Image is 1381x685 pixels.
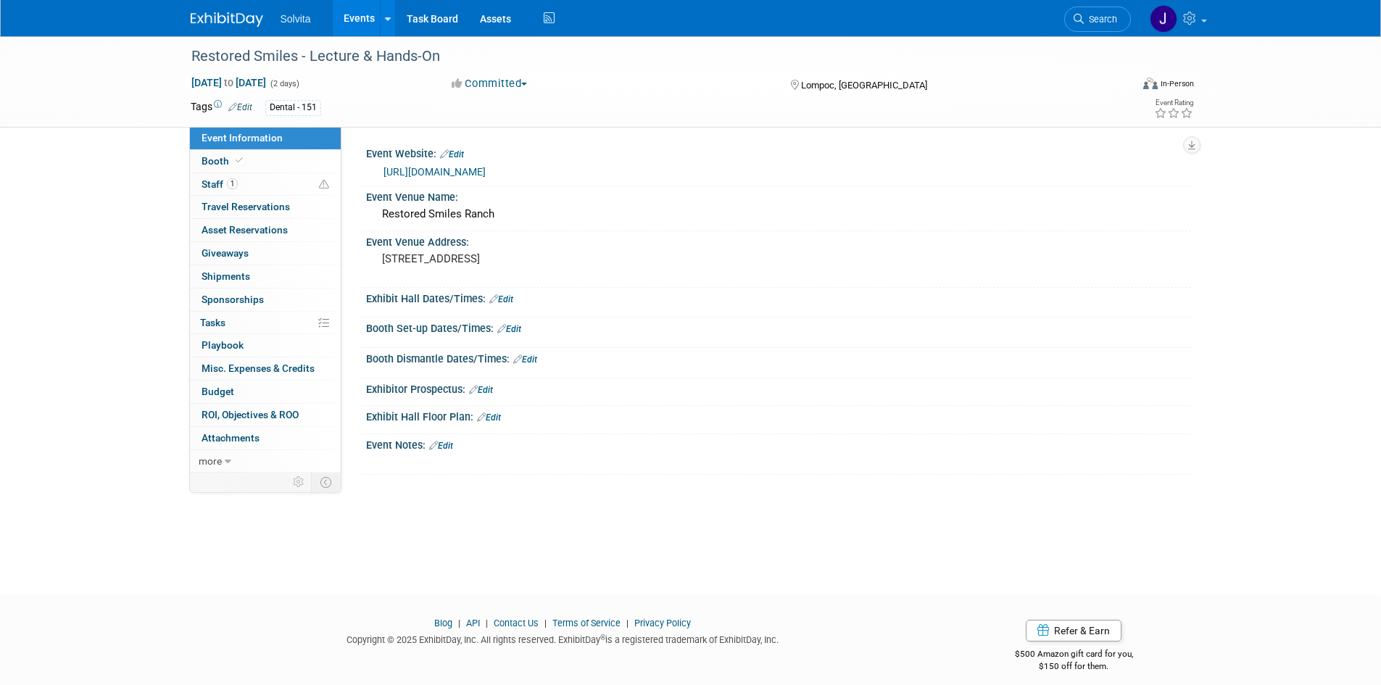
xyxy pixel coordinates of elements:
span: | [541,618,550,628]
button: Committed [447,76,533,91]
a: Booth [190,150,341,173]
span: Event Information [202,132,283,144]
span: Tasks [200,317,225,328]
a: Giveaways [190,242,341,265]
a: Shipments [190,265,341,288]
a: [URL][DOMAIN_NAME] [383,166,486,178]
a: Edit [513,354,537,365]
pre: [STREET_ADDRESS] [382,252,694,265]
span: Booth [202,155,246,167]
span: Search [1084,14,1117,25]
div: In-Person [1160,78,1194,89]
span: Staff [202,178,238,190]
a: Privacy Policy [634,618,691,628]
sup: ® [600,634,605,642]
span: more [199,455,222,467]
img: Josh Richardson [1150,5,1177,33]
span: Asset Reservations [202,224,288,236]
a: Budget [190,381,341,403]
a: Terms of Service [552,618,621,628]
div: Exhibitor Prospectus: [366,378,1191,397]
span: | [482,618,492,628]
span: Travel Reservations [202,201,290,212]
div: Event Website: [366,143,1191,162]
td: Toggle Event Tabs [311,473,341,491]
a: API [466,618,480,628]
a: Blog [434,618,452,628]
div: $500 Amazon gift card for you, [957,639,1191,672]
span: 1 [227,178,238,189]
a: Attachments [190,427,341,449]
span: Shipments [202,270,250,282]
a: Sponsorships [190,288,341,311]
span: Potential Scheduling Conflict -- at least one attendee is tagged in another overlapping event. [319,178,329,191]
a: Edit [228,102,252,112]
a: Asset Reservations [190,219,341,241]
div: Exhibit Hall Dates/Times: [366,288,1191,307]
div: $150 off for them. [957,660,1191,673]
a: Edit [469,385,493,395]
span: Attachments [202,432,260,444]
div: Event Rating [1154,99,1193,107]
div: Restored Smiles Ranch [377,203,1180,225]
a: Edit [440,149,464,159]
div: Exhibit Hall Floor Plan: [366,406,1191,425]
div: Event Format [1045,75,1195,97]
a: more [190,450,341,473]
a: Edit [489,294,513,304]
a: Travel Reservations [190,196,341,218]
span: (2 days) [269,79,299,88]
img: Format-Inperson.png [1143,78,1158,89]
a: Refer & Earn [1026,620,1121,642]
span: Lompoc, [GEOGRAPHIC_DATA] [801,80,927,91]
div: Copyright © 2025 ExhibitDay, Inc. All rights reserved. ExhibitDay is a registered trademark of Ex... [191,630,936,647]
span: Misc. Expenses & Credits [202,362,315,374]
a: Edit [477,412,501,423]
a: Playbook [190,334,341,357]
span: | [455,618,464,628]
a: Edit [429,441,453,451]
img: ExhibitDay [191,12,263,27]
span: to [222,77,236,88]
a: Staff1 [190,173,341,196]
td: Personalize Event Tab Strip [286,473,312,491]
span: Giveaways [202,247,249,259]
div: Restored Smiles - Lecture & Hands-On [186,43,1109,70]
i: Booth reservation complete [236,157,243,165]
a: Contact Us [494,618,539,628]
a: Edit [497,324,521,334]
div: Event Venue Address: [366,231,1191,249]
span: | [623,618,632,628]
td: Tags [191,99,252,116]
span: Playbook [202,339,244,351]
a: Search [1064,7,1131,32]
a: ROI, Objectives & ROO [190,404,341,426]
a: Event Information [190,127,341,149]
div: Booth Dismantle Dates/Times: [366,348,1191,367]
a: Tasks [190,312,341,334]
span: [DATE] [DATE] [191,76,267,89]
span: Solvita [281,13,311,25]
div: Event Venue Name: [366,186,1191,204]
div: Event Notes: [366,434,1191,453]
span: Budget [202,386,234,397]
div: Booth Set-up Dates/Times: [366,317,1191,336]
div: Dental - 151 [265,100,321,115]
span: Sponsorships [202,294,264,305]
span: ROI, Objectives & ROO [202,409,299,420]
a: Misc. Expenses & Credits [190,357,341,380]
